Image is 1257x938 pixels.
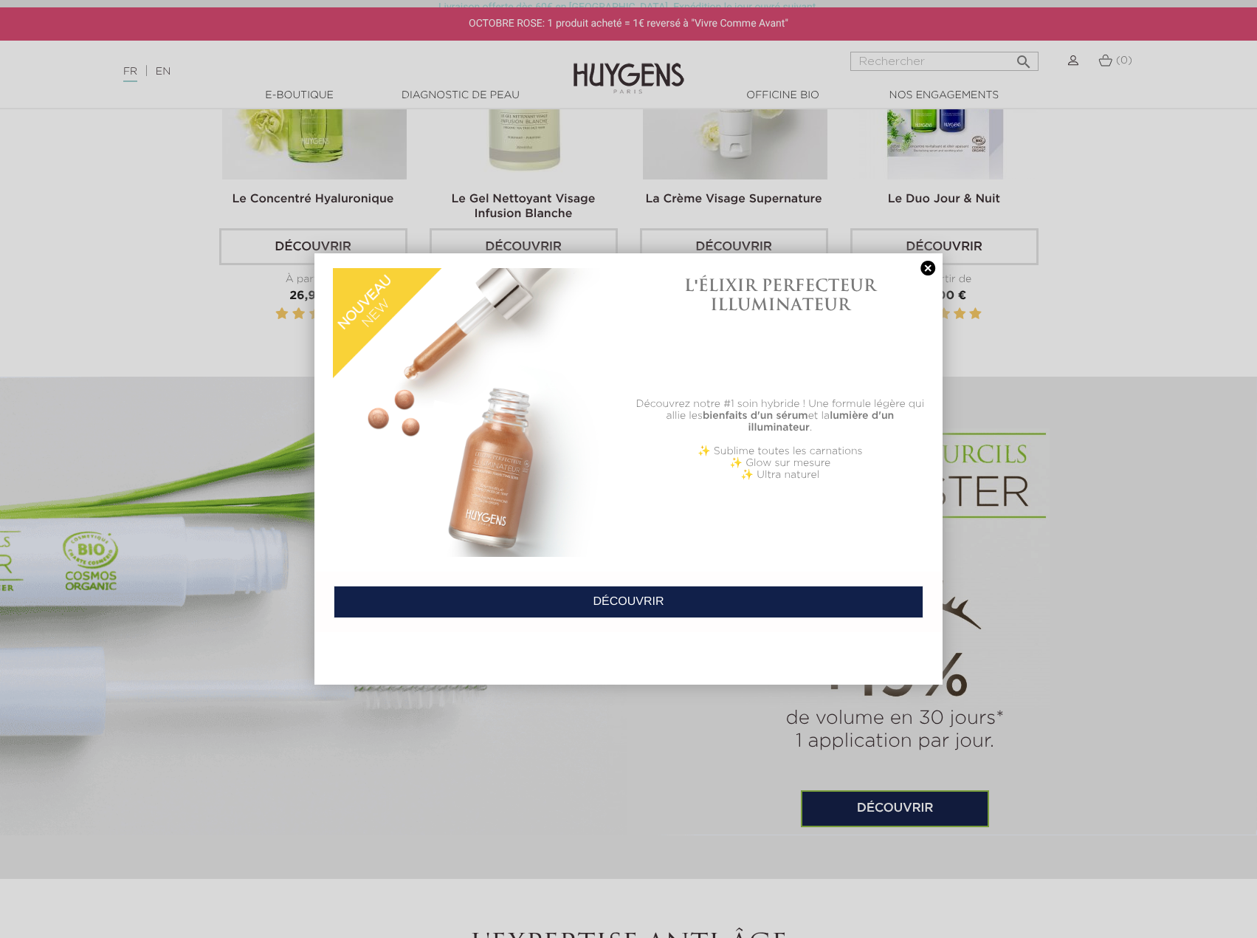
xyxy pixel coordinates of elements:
a: DÉCOUVRIR [334,586,924,618]
p: ✨ Glow sur mesure [636,457,925,469]
p: ✨ Sublime toutes les carnations [636,445,925,457]
b: lumière d'un illuminateur [748,411,895,433]
h1: L'ÉLIXIR PERFECTEUR ILLUMINATEUR [636,275,925,315]
p: Découvrez notre #1 soin hybride ! Une formule légère qui allie les et la . [636,398,925,434]
p: ✨ Ultra naturel [636,469,925,481]
b: bienfaits d'un sérum [703,411,808,421]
